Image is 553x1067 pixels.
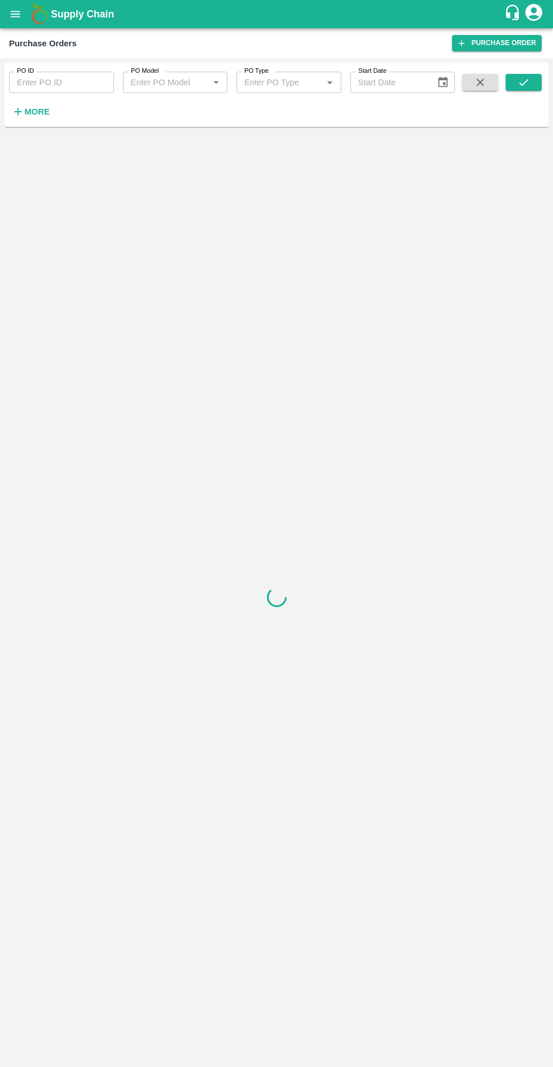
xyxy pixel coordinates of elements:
input: Enter PO Model [126,75,206,90]
label: PO ID [17,67,34,76]
button: Open [209,75,223,90]
label: PO Model [131,67,159,76]
b: Supply Chain [51,8,114,20]
input: Enter PO ID [9,72,114,93]
div: Purchase Orders [9,36,77,51]
a: Purchase Order [452,35,542,51]
button: open drawer [2,1,28,27]
img: logo [28,3,51,25]
a: Supply Chain [51,6,504,22]
button: Choose date [432,72,454,93]
input: Enter PO Type [240,75,319,90]
button: Open [322,75,337,90]
div: customer-support [504,4,524,24]
div: account of current user [524,2,544,26]
strong: More [24,107,50,116]
input: Start Date [350,72,428,93]
label: Start Date [358,67,387,76]
label: PO Type [244,67,269,76]
button: More [9,102,52,121]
